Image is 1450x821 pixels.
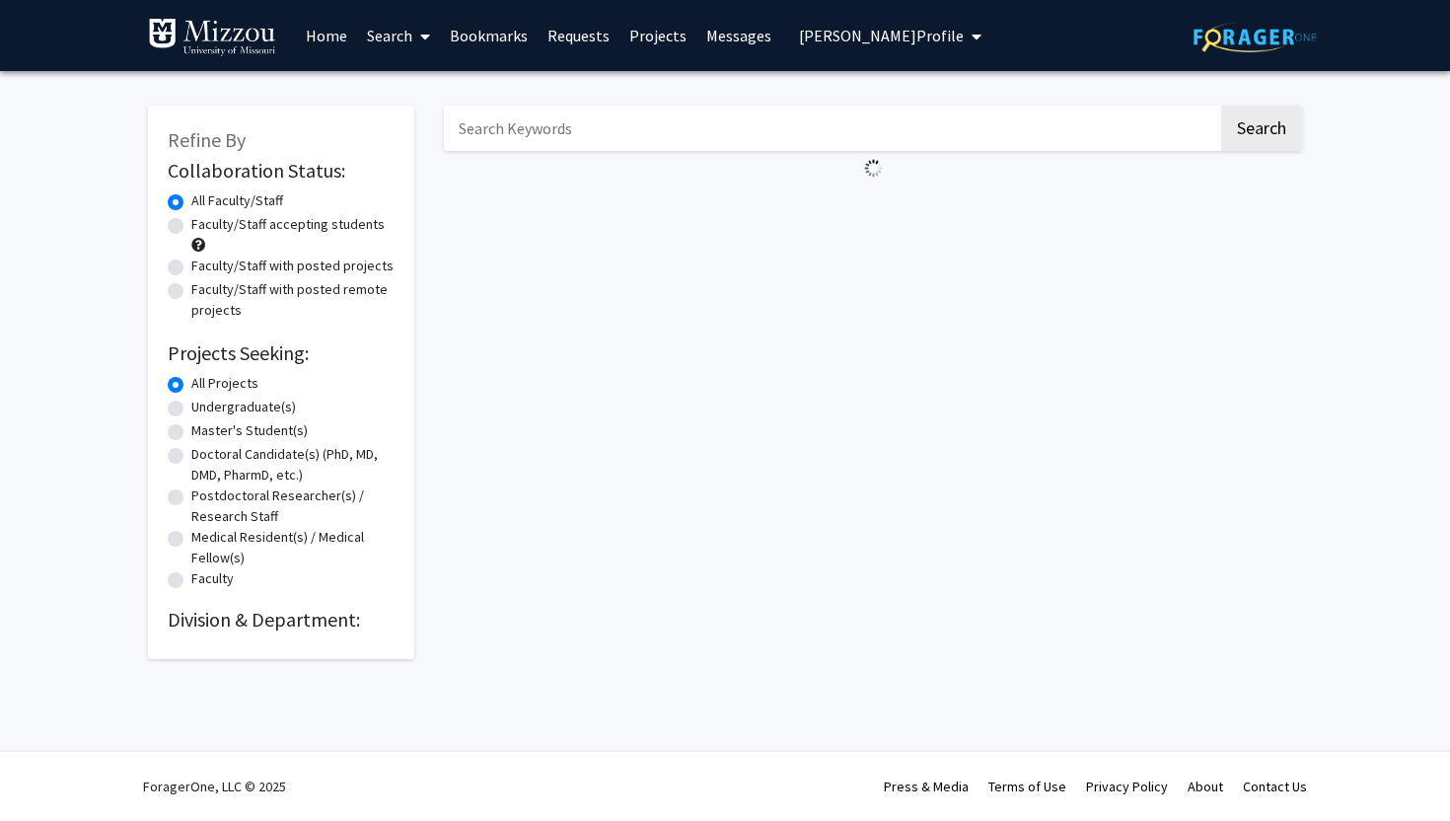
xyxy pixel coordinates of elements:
[538,1,619,70] a: Requests
[696,1,781,70] a: Messages
[168,127,246,152] span: Refine By
[168,341,395,365] h2: Projects Seeking:
[191,214,385,235] label: Faculty/Staff accepting students
[444,106,1218,151] input: Search Keywords
[148,18,276,57] img: University of Missouri Logo
[1243,778,1307,795] a: Contact Us
[440,1,538,70] a: Bookmarks
[856,151,891,186] img: Loading
[444,186,1302,231] nav: Page navigation
[799,26,964,45] span: [PERSON_NAME] Profile
[191,279,395,321] label: Faculty/Staff with posted remote projects
[191,256,394,276] label: Faculty/Staff with posted projects
[1221,106,1302,151] button: Search
[191,190,283,211] label: All Faculty/Staff
[168,159,395,183] h2: Collaboration Status:
[191,373,258,394] label: All Projects
[143,752,286,821] div: ForagerOne, LLC © 2025
[191,527,395,568] label: Medical Resident(s) / Medical Fellow(s)
[191,420,308,441] label: Master's Student(s)
[1194,22,1317,52] img: ForagerOne Logo
[191,397,296,417] label: Undergraduate(s)
[191,568,234,589] label: Faculty
[1366,732,1435,806] iframe: Chat
[191,444,395,485] label: Doctoral Candidate(s) (PhD, MD, DMD, PharmD, etc.)
[884,778,969,795] a: Press & Media
[619,1,696,70] a: Projects
[988,778,1066,795] a: Terms of Use
[1188,778,1223,795] a: About
[191,485,395,527] label: Postdoctoral Researcher(s) / Research Staff
[357,1,440,70] a: Search
[168,608,395,632] h2: Division & Department:
[1086,778,1168,795] a: Privacy Policy
[296,1,357,70] a: Home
